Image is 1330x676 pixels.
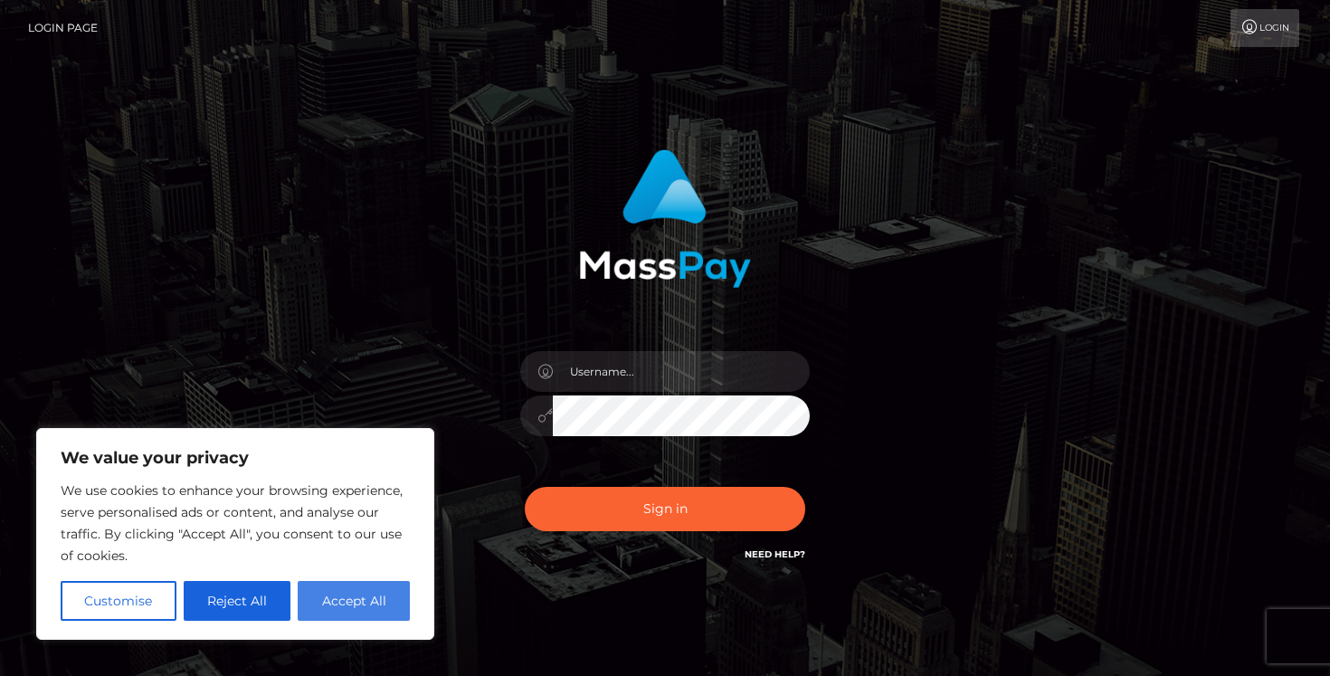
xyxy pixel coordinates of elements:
div: We value your privacy [36,428,434,640]
button: Reject All [184,581,291,621]
button: Accept All [298,581,410,621]
button: Sign in [525,487,805,531]
a: Need Help? [745,548,805,560]
a: Login [1230,9,1299,47]
a: Login Page [28,9,98,47]
p: We value your privacy [61,447,410,469]
button: Customise [61,581,176,621]
input: Username... [553,351,810,392]
p: We use cookies to enhance your browsing experience, serve personalised ads or content, and analys... [61,480,410,567]
img: MassPay Login [579,149,751,288]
